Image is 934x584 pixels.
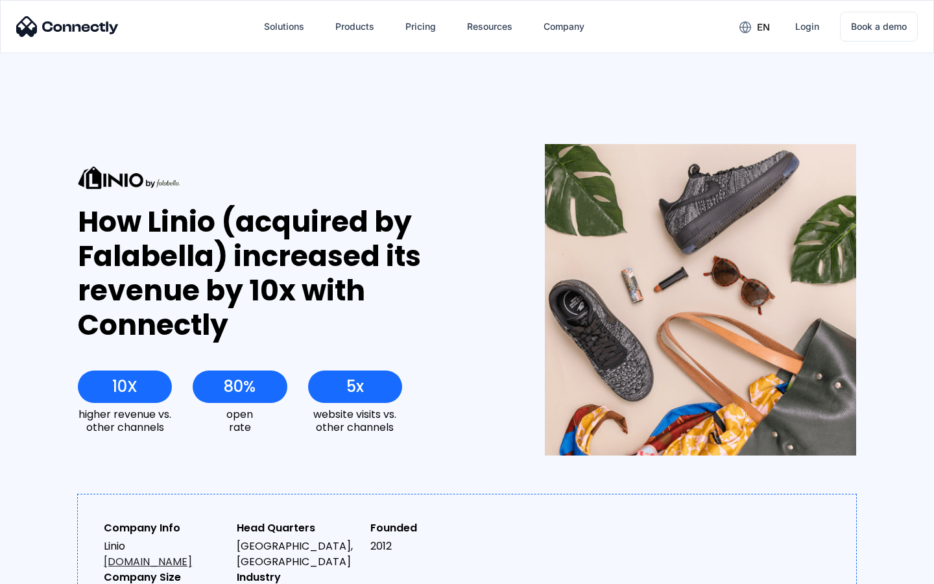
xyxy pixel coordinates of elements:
div: Linio [104,539,226,570]
div: [GEOGRAPHIC_DATA], [GEOGRAPHIC_DATA] [237,539,359,570]
a: Pricing [395,11,446,42]
div: 2012 [370,539,493,554]
div: Resources [467,18,512,36]
div: Company [544,18,584,36]
div: How Linio (acquired by Falabella) increased its revenue by 10x with Connectly [78,205,497,342]
div: Company [533,11,595,42]
div: en [729,17,780,36]
div: Solutions [254,11,315,42]
ul: Language list [26,561,78,579]
div: Resources [457,11,523,42]
div: Head Quarters [237,520,359,536]
div: 5x [346,378,364,396]
div: website visits vs. other channels [308,408,402,433]
div: higher revenue vs. other channels [78,408,172,433]
div: 80% [224,378,256,396]
div: Founded [370,520,493,536]
a: Login [785,11,830,42]
a: Book a demo [840,12,918,42]
a: [DOMAIN_NAME] [104,554,192,569]
div: Products [325,11,385,42]
div: Pricing [405,18,436,36]
div: en [757,18,770,36]
div: Products [335,18,374,36]
img: Connectly Logo [16,16,119,37]
div: Login [795,18,819,36]
div: Solutions [264,18,304,36]
div: open rate [193,408,287,433]
div: 10X [112,378,138,396]
div: Company Info [104,520,226,536]
aside: Language selected: English [13,561,78,579]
